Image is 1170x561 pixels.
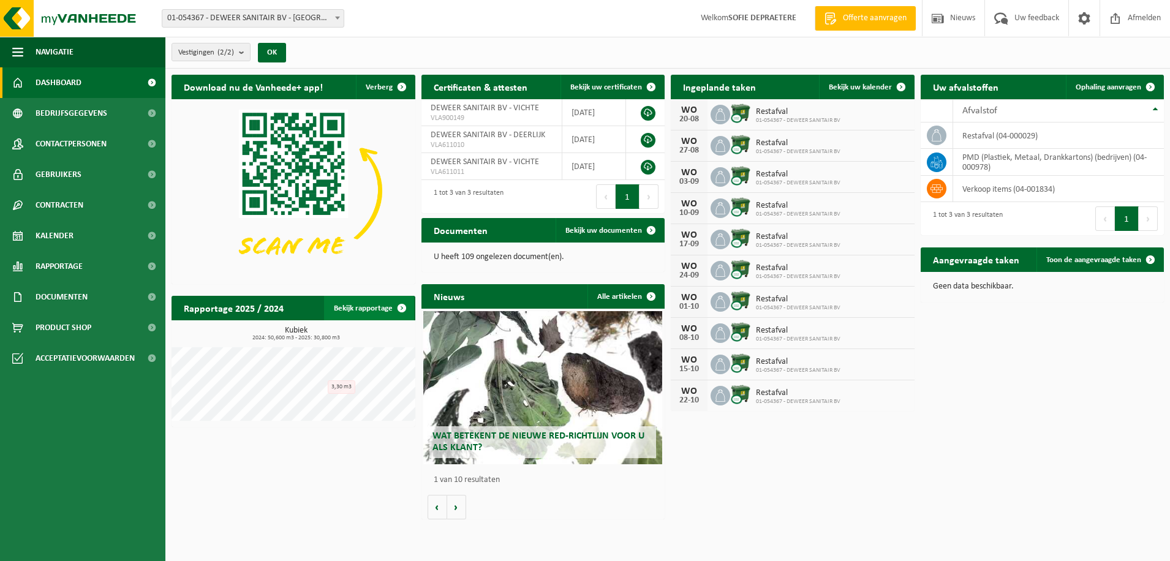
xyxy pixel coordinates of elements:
[162,9,344,28] span: 01-054367 - DEWEER SANITAIR BV - VICHTE
[953,122,1164,149] td: restafval (04-000029)
[36,251,83,282] span: Rapportage
[428,183,504,210] div: 1 tot 3 van 3 resultaten
[36,37,74,67] span: Navigatie
[562,153,625,180] td: [DATE]
[178,335,415,341] span: 2024: 50,600 m3 - 2025: 30,800 m3
[562,99,625,126] td: [DATE]
[562,126,625,153] td: [DATE]
[677,386,701,396] div: WO
[829,83,892,91] span: Bekijk uw kalender
[434,253,653,262] p: U heeft 109 ongelezen document(en).
[677,230,701,240] div: WO
[953,149,1164,176] td: PMD (Plastiek, Metaal, Drankkartons) (bedrijven) (04-000978)
[730,165,751,186] img: WB-1100-CU
[677,334,701,342] div: 08-10
[1076,83,1141,91] span: Ophaling aanvragen
[756,138,840,148] span: Restafval
[953,176,1164,202] td: verkoop items (04-001834)
[756,336,840,343] span: 01-054367 - DEWEER SANITAIR BV
[431,140,553,150] span: VLA611010
[815,6,916,31] a: Offerte aanvragen
[756,304,840,312] span: 01-054367 - DEWEER SANITAIR BV
[431,157,539,167] span: DEWEER SANITAIR BV - VICHTE
[556,218,663,243] a: Bekijk uw documenten
[921,247,1032,271] h2: Aangevraagde taken
[356,75,414,99] button: Verberg
[172,43,251,61] button: Vestigingen(2/2)
[431,113,553,123] span: VLA900149
[730,228,751,249] img: WB-1100-CU
[756,201,840,211] span: Restafval
[36,282,88,312] span: Documenten
[36,190,83,220] span: Contracten
[596,184,616,209] button: Previous
[1115,206,1139,231] button: 1
[730,384,751,405] img: WB-1100-CU
[933,282,1152,291] p: Geen data beschikbaar.
[840,12,910,24] span: Offerte aanvragen
[36,159,81,190] span: Gebruikers
[677,209,701,217] div: 10-09
[756,242,840,249] span: 01-054367 - DEWEER SANITAIR BV
[671,75,768,99] h2: Ingeplande taken
[819,75,913,99] a: Bekijk uw kalender
[677,293,701,303] div: WO
[677,146,701,155] div: 27-08
[36,129,107,159] span: Contactpersonen
[677,271,701,280] div: 24-09
[447,495,466,519] button: Volgende
[421,218,500,242] h2: Documenten
[616,184,640,209] button: 1
[677,178,701,186] div: 03-09
[730,197,751,217] img: WB-1100-CU
[677,396,701,405] div: 22-10
[421,284,477,308] h2: Nieuws
[677,324,701,334] div: WO
[1095,206,1115,231] button: Previous
[217,48,234,56] count: (2/2)
[756,107,840,117] span: Restafval
[1066,75,1163,99] a: Ophaling aanvragen
[1046,256,1141,264] span: Toon de aangevraagde taken
[756,295,840,304] span: Restafval
[36,98,107,129] span: Bedrijfsgegevens
[962,106,997,116] span: Afvalstof
[324,296,414,320] a: Bekijk rapportage
[728,13,796,23] strong: SOFIE DEPRAETERE
[431,104,539,113] span: DEWEER SANITAIR BV - VICHTE
[366,83,393,91] span: Verberg
[756,211,840,218] span: 01-054367 - DEWEER SANITAIR BV
[36,220,74,251] span: Kalender
[36,343,135,374] span: Acceptatievoorwaarden
[927,205,1003,232] div: 1 tot 3 van 3 resultaten
[677,105,701,115] div: WO
[756,398,840,405] span: 01-054367 - DEWEER SANITAIR BV
[756,273,840,280] span: 01-054367 - DEWEER SANITAIR BV
[730,259,751,280] img: WB-1100-CU
[434,476,659,484] p: 1 van 10 resultaten
[730,353,751,374] img: WB-1100-CU
[677,262,701,271] div: WO
[640,184,659,209] button: Next
[677,303,701,311] div: 01-10
[587,284,663,309] a: Alle artikelen
[756,117,840,124] span: 01-054367 - DEWEER SANITAIR BV
[677,115,701,124] div: 20-08
[677,365,701,374] div: 15-10
[431,167,553,177] span: VLA611011
[921,75,1011,99] h2: Uw afvalstoffen
[431,130,545,140] span: DEWEER SANITAIR BV - DEERLIJK
[560,75,663,99] a: Bekijk uw certificaten
[677,199,701,209] div: WO
[565,227,642,235] span: Bekijk uw documenten
[421,75,540,99] h2: Certificaten & attesten
[1036,247,1163,272] a: Toon de aangevraagde taken
[570,83,642,91] span: Bekijk uw certificaten
[756,263,840,273] span: Restafval
[328,380,355,394] div: 3,30 m3
[1139,206,1158,231] button: Next
[677,137,701,146] div: WO
[258,43,286,62] button: OK
[432,431,644,453] span: Wat betekent de nieuwe RED-richtlijn voor u als klant?
[677,355,701,365] div: WO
